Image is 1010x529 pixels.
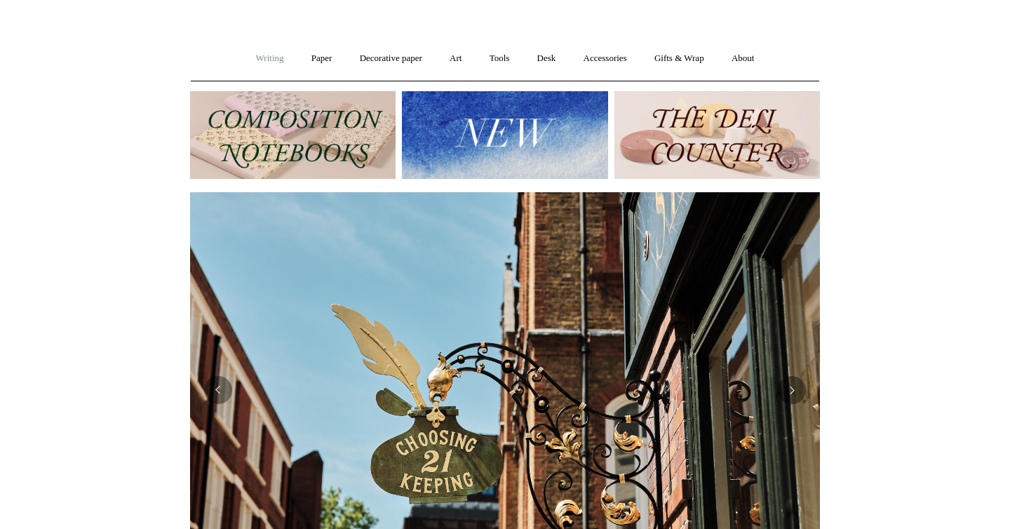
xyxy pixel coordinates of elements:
[347,40,435,77] a: Decorative paper
[190,91,396,179] img: 202302 Composition ledgers.jpg__PID:69722ee6-fa44-49dd-a067-31375e5d54ec
[778,376,806,404] button: Next
[402,91,607,179] img: New.jpg__PID:f73bdf93-380a-4a35-bcfe-7823039498e1
[437,40,474,77] a: Art
[299,40,345,77] a: Paper
[525,40,569,77] a: Desk
[642,40,717,77] a: Gifts & Wrap
[204,376,232,404] button: Previous
[614,91,820,179] img: The Deli Counter
[243,40,297,77] a: Writing
[477,40,523,77] a: Tools
[571,40,640,77] a: Accessories
[719,40,767,77] a: About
